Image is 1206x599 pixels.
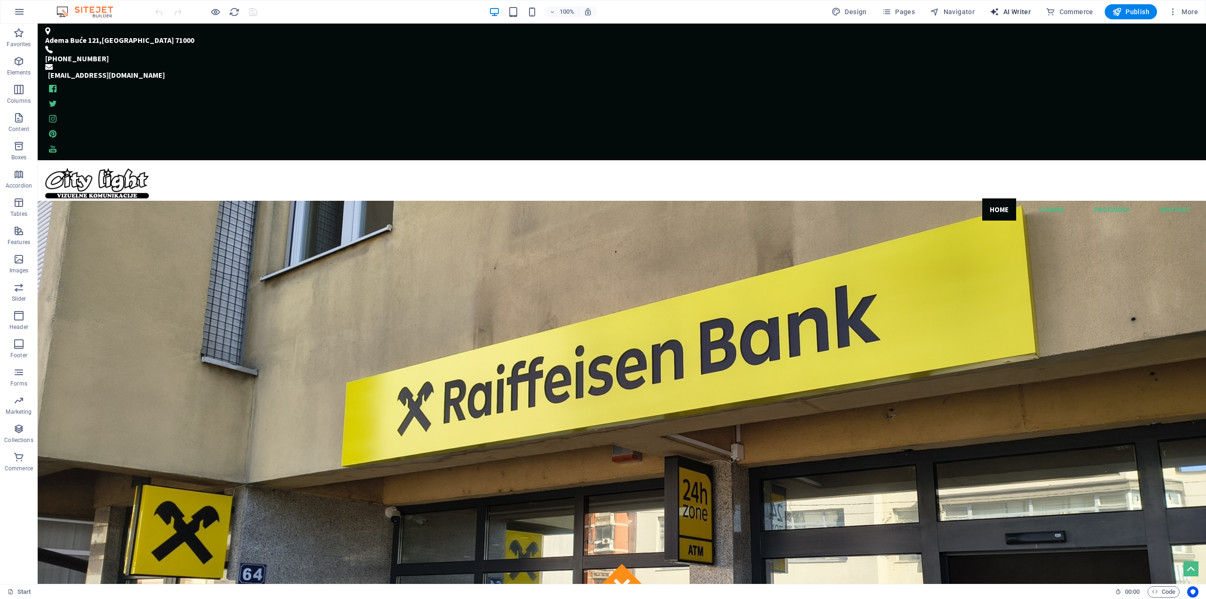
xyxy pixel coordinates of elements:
[228,6,240,17] button: reload
[559,6,574,17] h6: 100%
[10,380,27,387] p: Forms
[10,352,27,359] p: Footer
[584,8,592,16] i: On resize automatically adjust zoom level to fit chosen device.
[9,323,28,331] p: Header
[6,182,32,189] p: Accordion
[1148,586,1180,598] button: Code
[882,7,915,16] span: Pages
[1046,7,1093,16] span: Commerce
[5,465,33,472] p: Commerce
[1132,588,1133,595] span: :
[54,6,125,17] img: Editor Logo
[1115,586,1140,598] h6: Session time
[8,238,30,246] p: Features
[1165,4,1202,19] button: More
[926,4,978,19] button: Navigator
[6,408,32,416] p: Marketing
[831,7,867,16] span: Design
[990,7,1031,16] span: AI Writer
[12,295,26,303] p: Slider
[1042,4,1097,19] button: Commerce
[7,97,31,105] p: Columns
[1105,4,1157,19] button: Publish
[10,210,27,218] p: Tables
[8,125,29,133] p: Content
[1187,586,1198,598] button: Usercentrics
[930,7,975,16] span: Navigator
[7,69,31,76] p: Elements
[545,6,579,17] button: 100%
[828,4,871,19] div: Design (Ctrl+Alt+Y)
[9,267,29,274] p: Images
[229,7,240,17] i: Reload page
[828,4,871,19] button: Design
[4,436,33,444] p: Collections
[210,6,221,17] button: Click here to leave preview mode and continue editing
[8,586,31,598] a: Click to cancel selection. Double-click to open Pages
[1112,7,1149,16] span: Publish
[1125,586,1140,598] span: 00 00
[878,4,919,19] button: Pages
[7,41,31,48] p: Favorites
[1152,586,1175,598] span: Code
[11,154,27,161] p: Boxes
[1168,7,1198,16] span: More
[986,4,1035,19] button: AI Writer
